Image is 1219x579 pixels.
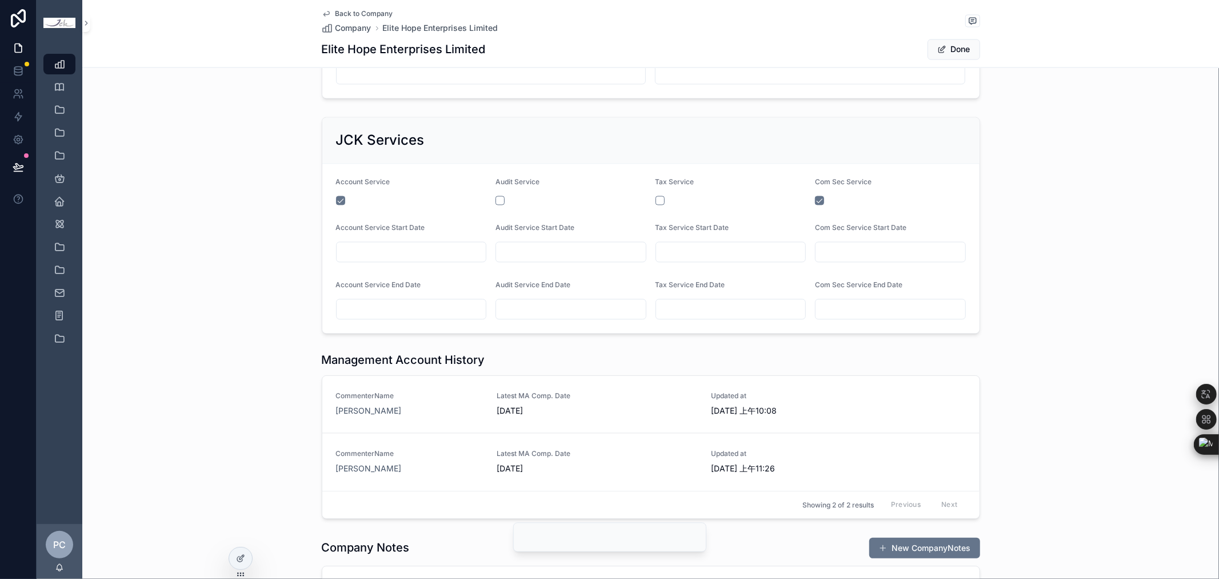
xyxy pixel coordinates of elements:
button: New CompanyNotes [869,538,980,558]
a: Company [322,23,371,34]
a: CommenterName[PERSON_NAME]Latest MA Comp. Date[DATE]Updated at[DATE] 上午10:08 [322,376,980,433]
span: Audit Service End Date [495,281,570,289]
a: [PERSON_NAME] [336,463,402,475]
span: Com Sec Service Start Date [815,224,906,232]
a: CommenterName[PERSON_NAME]Latest MA Comp. Date[DATE]Updated at[DATE] 上午11:26 [322,433,980,491]
button: Done [928,39,980,60]
h2: JCK Services [336,132,425,150]
span: Latest MA Comp. Date [497,450,697,459]
span: Showing 2 of 2 results [802,501,874,510]
h1: Management Account History [322,352,485,368]
span: Account Service End Date [336,281,421,289]
span: [DATE] [497,463,697,475]
span: Updated at [711,392,912,401]
span: [DATE] 上午10:08 [711,406,912,417]
span: Com Sec Service [815,178,872,187]
img: App logo [43,18,75,29]
span: [DATE] 上午11:26 [711,463,912,475]
span: [DATE] [497,406,697,417]
span: CommenterName [336,450,483,459]
span: Audit Service Start Date [495,224,574,232]
div: scrollable content [37,46,82,364]
span: PC [53,538,66,552]
h1: Elite Hope Enterprises Limited [322,42,486,58]
h1: Company Notes [322,540,410,556]
span: Back to Company [335,9,393,18]
a: Elite Hope Enterprises Limited [383,23,498,34]
span: Tax Service [656,178,694,187]
span: Tax Service End Date [656,281,725,289]
span: Updated at [711,450,912,459]
a: Back to Company [322,9,393,18]
a: [PERSON_NAME] [336,406,402,417]
span: Tax Service Start Date [656,224,729,232]
span: Account Service [336,178,390,187]
span: CommenterName [336,392,483,401]
span: Company [335,23,371,34]
span: Account Service Start Date [336,224,425,232]
span: Com Sec Service End Date [815,281,902,289]
span: Latest MA Comp. Date [497,392,697,401]
span: Audit Service [495,178,539,187]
